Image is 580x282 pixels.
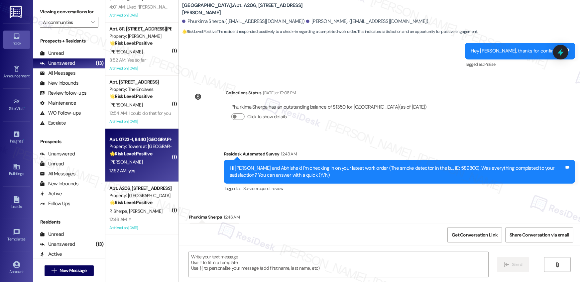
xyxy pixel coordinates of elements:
[226,89,261,96] div: Collections Status
[40,7,98,17] label: Viewing conversations for
[109,64,172,73] div: Archived on [DATE]
[109,168,135,174] div: 12:52 AM: yes
[109,118,172,126] div: Archived on [DATE]
[33,219,105,226] div: Residents
[40,50,64,57] div: Unread
[504,262,509,267] i: 
[109,49,143,55] span: [PERSON_NAME]
[26,236,27,240] span: •
[43,17,88,28] input: All communities
[40,120,66,127] div: Escalate
[447,228,502,242] button: Get Conversation Link
[243,186,284,191] span: Service request review
[182,18,304,25] div: Phurkima Sherpa. ([EMAIL_ADDRESS][DOMAIN_NAME])
[280,150,297,157] div: 12:43 AM
[40,70,75,77] div: All Messages
[306,18,428,25] div: [PERSON_NAME]. ([EMAIL_ADDRESS][DOMAIN_NAME])
[23,138,24,142] span: •
[555,262,560,267] i: 
[10,6,23,18] img: ResiDesk Logo
[94,239,105,249] div: (13)
[109,208,129,214] span: P. Sherpa
[40,160,64,167] div: Unread
[3,194,30,212] a: Leads
[3,161,30,179] a: Buildings
[40,190,62,197] div: Active
[91,20,95,25] i: 
[109,224,172,232] div: Archived on [DATE]
[109,4,454,10] div: 4:01 AM: Liked “[PERSON_NAME] (450 Green Apartments): Hey [PERSON_NAME], I'm so glad to hear the ...
[94,58,105,68] div: (13)
[109,143,171,150] div: Property: Towers at [GEOGRAPHIC_DATA]
[33,138,105,145] div: Prospects
[109,151,152,157] strong: 🌟 Risk Level: Positive
[40,90,86,97] div: Review follow-ups
[222,214,240,221] div: 12:46 AM
[40,110,81,117] div: WO Follow-ups
[109,136,171,143] div: Apt. 0723-1, 8440 [GEOGRAPHIC_DATA]
[40,60,75,67] div: Unanswered
[109,57,146,63] div: 3:52 AM: Yes so far
[109,192,171,199] div: Property: [GEOGRAPHIC_DATA]
[506,228,573,242] button: Share Conversation via email
[40,251,62,258] div: Active
[109,86,171,93] div: Property: The Enclaves
[497,257,529,272] button: Send
[261,89,296,96] div: [DATE] at 10:08 PM
[471,47,564,54] div: Hey [PERSON_NAME], thanks for confirming!
[33,38,105,45] div: Prospects + Residents
[224,184,575,193] div: Tagged as:
[3,259,30,277] a: Account
[247,113,287,120] label: Click to show details
[40,241,75,248] div: Unanswered
[109,217,131,223] div: 12:46 AM: Y
[40,170,75,177] div: All Messages
[24,105,25,110] span: •
[109,102,143,108] span: [PERSON_NAME]
[3,31,30,48] a: Inbox
[40,180,78,187] div: New Inbounds
[40,100,76,107] div: Maintenance
[231,104,427,111] div: Phurkima Sherpa has an outstanding balance of $1350 for [GEOGRAPHIC_DATA] (as of [DATE])
[109,200,152,206] strong: 🌟 Risk Level: Positive
[485,61,496,67] span: Praise
[109,40,152,46] strong: 🌟 Risk Level: Positive
[510,232,569,238] span: Share Conversation via email
[182,28,478,35] span: : The resident responded positively to a check-in regarding a completed work order. This indicate...
[59,267,87,274] span: New Message
[224,150,575,160] div: Residesk Automated Survey
[40,200,70,207] div: Follow Ups
[52,268,57,273] i: 
[109,11,172,20] div: Archived on [DATE]
[109,33,171,40] div: Property: [PERSON_NAME]
[452,232,498,238] span: Get Conversation Link
[109,93,152,99] strong: 🌟 Risk Level: Positive
[109,185,171,192] div: Apt. A206, [STREET_ADDRESS][PERSON_NAME]
[3,96,30,114] a: Site Visit •
[109,159,143,165] span: [PERSON_NAME]
[109,79,171,86] div: Apt. [STREET_ADDRESS]
[3,227,30,244] a: Templates •
[40,150,75,157] div: Unanswered
[182,2,315,16] b: [GEOGRAPHIC_DATA]: Apt. A206, [STREET_ADDRESS][PERSON_NAME]
[30,73,31,77] span: •
[45,265,94,276] button: New Message
[40,80,78,87] div: New Inbounds
[40,231,64,238] div: Unread
[512,261,522,268] span: Send
[230,165,564,179] div: Hi [PERSON_NAME] and Abhishek! I'm checking in on your latest work order (The smoke detector in t...
[465,59,575,69] div: Tagged as:
[129,208,162,214] span: [PERSON_NAME]
[3,129,30,146] a: Insights •
[189,214,240,223] div: Phurkima Sherpa
[182,29,216,34] strong: 🌟 Risk Level: Positive
[109,26,171,33] div: Apt. 811, [STREET_ADDRESS][PERSON_NAME]
[109,110,171,116] div: 12:54 AM: I could do that for you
